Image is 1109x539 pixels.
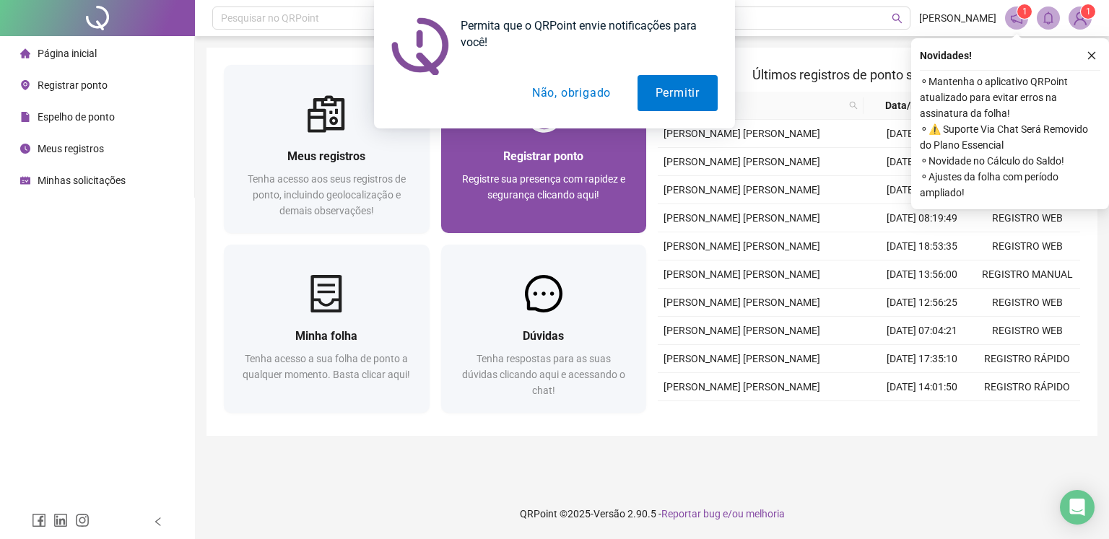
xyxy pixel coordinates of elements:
td: REGISTRO WEB [975,232,1080,260]
span: Dúvidas [523,329,564,343]
span: Tenha acesso a sua folha de ponto a qualquer momento. Basta clicar aqui! [243,353,410,380]
td: [DATE] 12:56:25 [869,289,975,317]
td: REGISTRO WEB [975,204,1080,232]
img: notification icon [391,17,449,75]
span: [PERSON_NAME] [PERSON_NAME] [664,128,820,139]
footer: QRPoint © 2025 - 2.90.5 - [195,488,1109,539]
div: Permita que o QRPoint envie notificações para você! [449,17,718,51]
td: REGISTRO MANUAL [975,260,1080,289]
span: [PERSON_NAME] [PERSON_NAME] [664,240,820,252]
span: schedule [20,175,30,185]
a: Meus registrosTenha acesso aos seus registros de ponto, incluindo geolocalização e demais observa... [224,65,430,233]
td: REGISTRO RÁPIDO [975,345,1080,373]
td: [DATE] 14:01:50 [869,373,975,401]
span: Minha folha [295,329,357,343]
span: Registrar ponto [503,149,583,163]
button: Permitir [638,75,718,111]
span: [PERSON_NAME] [PERSON_NAME] [664,212,820,224]
span: ⚬ ⚠️ Suporte Via Chat Será Removido do Plano Essencial [920,121,1100,153]
span: Registre sua presença com rapidez e segurança clicando aqui! [462,173,625,201]
td: [DATE] 08:19:49 [869,204,975,232]
td: REGISTRO WEB [975,289,1080,317]
span: Reportar bug e/ou melhoria [661,508,785,520]
td: [DATE] 18:53:35 [869,232,975,260]
td: [DATE] 13:30:45 [869,176,975,204]
span: [PERSON_NAME] [PERSON_NAME] [664,381,820,393]
a: DúvidasTenha respostas para as suas dúvidas clicando aqui e acessando o chat! [441,245,647,413]
td: [DATE] 14:12:48 [869,148,975,176]
td: [DATE] 13:56:00 [869,260,975,289]
span: Meus registros [38,143,104,154]
span: ⚬ Novidade no Cálculo do Saldo! [920,153,1100,169]
span: Meus registros [287,149,365,163]
span: Versão [593,508,625,520]
span: Tenha acesso aos seus registros de ponto, incluindo geolocalização e demais observações! [248,173,406,216]
span: clock-circle [20,144,30,154]
span: facebook [32,513,46,527]
td: [DATE] 07:04:21 [869,317,975,345]
div: Open Intercom Messenger [1060,490,1095,525]
span: linkedin [53,513,68,527]
span: left [153,517,163,527]
span: [PERSON_NAME] [PERSON_NAME] [664,156,820,167]
span: Tenha respostas para as suas dúvidas clicando aqui e acessando o chat! [462,353,625,396]
a: Registrar pontoRegistre sua presença com rapidez e segurança clicando aqui! [441,65,647,233]
span: [PERSON_NAME] [PERSON_NAME] [664,297,820,308]
td: REGISTRO RÁPIDO [975,373,1080,401]
span: [PERSON_NAME] [PERSON_NAME] [664,353,820,364]
span: [PERSON_NAME] [PERSON_NAME] [664,184,820,196]
td: [DATE] 17:35:10 [869,345,975,373]
span: instagram [75,513,90,527]
td: REGISTRO WEB [975,317,1080,345]
span: [PERSON_NAME] [PERSON_NAME] [664,325,820,336]
a: Minha folhaTenha acesso a sua folha de ponto a qualquer momento. Basta clicar aqui! [224,245,430,413]
td: [DATE] 12:59:53 [869,401,975,429]
span: Minhas solicitações [38,175,126,186]
button: Não, obrigado [514,75,629,111]
td: REGISTRO RÁPIDO [975,401,1080,429]
td: [DATE] 21:03:09 [869,120,975,148]
span: ⚬ Ajustes da folha com período ampliado! [920,169,1100,201]
span: [PERSON_NAME] [PERSON_NAME] [664,268,820,280]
